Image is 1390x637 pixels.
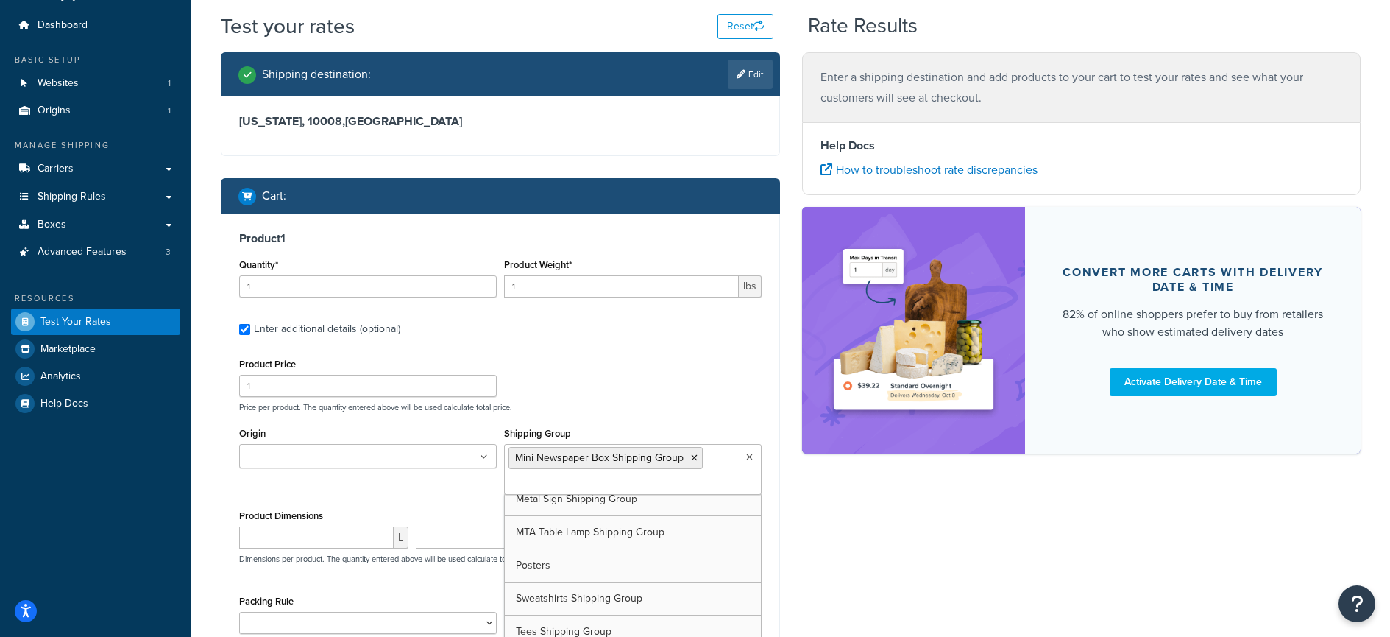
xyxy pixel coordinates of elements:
[262,189,286,203] h2: Cart :
[40,316,111,328] span: Test Your Rates
[515,450,684,465] span: Mini Newspaper Box Shipping Group
[505,583,761,615] a: Sweatshirts Shipping Group
[820,67,1343,108] p: Enter a shipping destination and add products to your cart to test your rates and see what your c...
[516,591,642,606] span: Sweatshirts Shipping Group
[235,402,765,412] p: Price per product. The quantity entered above will be used calculate total price.
[239,510,323,521] label: Product Dimensions
[239,114,762,129] h3: [US_STATE], 10008 , [GEOGRAPHIC_DATA]
[239,231,762,246] h3: Product 1
[11,183,180,211] a: Shipping Rules
[739,275,762,298] span: lbs
[254,319,400,339] div: Enter additional details (optional)
[239,275,497,298] input: 0
[239,324,250,335] input: Enter additional details (optional)
[11,70,180,97] a: Websites1
[1110,368,1277,396] a: Activate Delivery Date & Time
[11,12,180,39] a: Dashboard
[38,191,106,203] span: Shipping Rules
[168,105,171,117] span: 1
[728,60,773,89] a: Edit
[11,363,180,390] a: Analytics
[820,161,1038,178] a: How to troubleshoot rate discrepancies
[11,211,180,239] a: Boxes
[11,292,180,305] div: Resources
[262,68,371,81] h2: Shipping destination :
[38,105,71,117] span: Origins
[239,259,278,270] label: Quantity*
[504,259,572,270] label: Product Weight*
[11,70,180,97] li: Websites
[11,390,180,417] a: Help Docs
[11,155,180,183] a: Carriers
[11,239,180,266] a: Advanced Features3
[516,524,664,540] span: MTA Table Lamp Shipping Group
[820,137,1343,155] h4: Help Docs
[11,97,180,124] li: Origins
[516,491,637,507] span: Metal Sign Shipping Group
[824,229,1004,432] img: feature-image-ddt-36eae7f7280da8017bfb280eaccd9c446f90b1fe08728e4019434db127062ab4.png
[239,359,296,370] label: Product Price
[168,77,171,90] span: 1
[40,343,96,356] span: Marketplace
[38,163,74,175] span: Carriers
[1338,585,1375,622] button: Open Resource Center
[11,336,180,362] a: Marketplace
[38,246,127,258] span: Advanced Features
[221,12,355,41] h1: Test your rates
[11,97,180,124] a: Origins1
[505,549,761,582] a: Posters
[394,527,408,549] span: L
[38,219,66,231] span: Boxes
[11,54,180,66] div: Basic Setup
[239,596,294,607] label: Packing Rule
[166,246,171,258] span: 3
[235,554,544,564] p: Dimensions per product. The quantity entered above will be used calculate total volume.
[239,428,266,439] label: Origin
[38,19,88,32] span: Dashboard
[516,557,550,573] span: Posters
[11,309,180,335] a: Test Your Rates
[40,398,88,410] span: Help Docs
[1060,265,1325,295] div: Convert more carts with delivery date & time
[808,15,918,38] h2: Rate Results
[504,275,739,298] input: 0.00
[504,428,571,439] label: Shipping Group
[38,77,79,90] span: Websites
[11,239,180,266] li: Advanced Features
[40,370,81,383] span: Analytics
[717,14,773,39] button: Reset
[505,483,761,515] a: Metal Sign Shipping Group
[11,139,180,152] div: Manage Shipping
[505,516,761,549] a: MTA Table Lamp Shipping Group
[1060,306,1325,341] div: 82% of online shoppers prefer to buy from retailers who show estimated delivery dates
